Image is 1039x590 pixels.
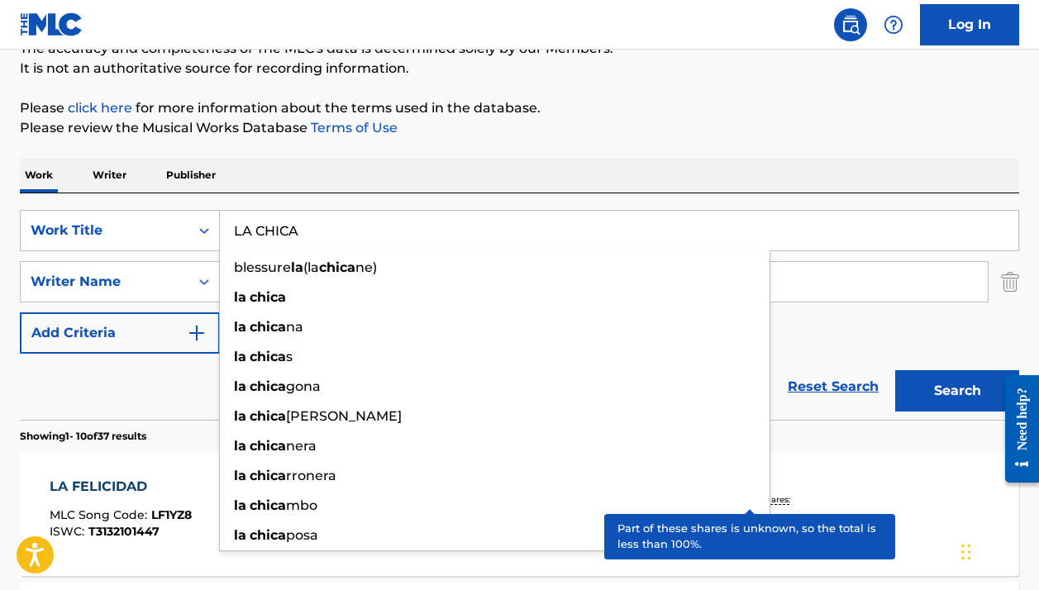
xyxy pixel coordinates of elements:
[187,323,207,343] img: 9d2ae6d4665cec9f34b9.svg
[250,349,286,364] strong: chica
[841,15,860,35] img: search
[250,527,286,543] strong: chica
[355,259,377,275] span: ne)
[234,319,246,335] strong: la
[956,511,1039,590] iframe: Chat Widget
[151,507,192,522] span: LF1YZ8
[20,429,146,444] p: Showing 1 - 10 of 37 results
[234,438,246,454] strong: la
[50,524,88,539] span: ISWC :
[286,319,303,335] span: na
[250,378,286,394] strong: chica
[286,378,321,394] span: gona
[834,8,867,41] a: Public Search
[286,438,317,454] span: nera
[234,408,246,424] strong: la
[68,100,132,116] a: click here
[250,408,286,424] strong: chica
[250,468,286,483] strong: chica
[250,289,286,305] strong: chica
[286,497,317,513] span: mbo
[234,527,246,543] strong: la
[319,259,355,275] strong: chica
[234,378,246,394] strong: la
[234,497,246,513] strong: la
[1001,261,1019,302] img: Delete Criterion
[20,312,220,354] button: Add Criteria
[20,452,1019,576] a: LA FELICIDADMLC Song Code:LF1YZ8ISWC:T3132101447Writers (1)[PERSON_NAME]Recording Artists (13)[PE...
[234,289,246,305] strong: la
[779,369,887,405] a: Reset Search
[884,15,903,35] img: help
[20,118,1019,138] p: Please review the Musical Works Database
[234,259,291,275] span: blessure
[920,4,1019,45] a: Log In
[895,370,1019,412] button: Search
[250,319,286,335] strong: chica
[20,12,83,36] img: MLC Logo
[993,359,1039,500] iframe: Resource Center
[50,507,151,522] span: MLC Song Code :
[250,438,286,454] strong: chica
[291,259,303,275] strong: la
[161,158,221,193] p: Publisher
[234,349,246,364] strong: la
[234,468,246,483] strong: la
[20,158,58,193] p: Work
[877,8,910,41] div: Help
[20,59,1019,79] p: It is not an authoritative source for recording information.
[286,468,336,483] span: rronera
[20,210,1019,420] form: Search Form
[50,477,192,497] div: LA FELICIDAD
[250,497,286,513] strong: chica
[286,408,402,424] span: [PERSON_NAME]
[961,527,971,577] div: Drag
[20,98,1019,118] p: Please for more information about the terms used in the database.
[31,272,179,292] div: Writer Name
[286,349,293,364] span: s
[88,158,131,193] p: Writer
[307,120,398,136] a: Terms of Use
[286,527,318,543] span: posa
[88,524,160,539] span: T3132101447
[303,259,319,275] span: (la
[31,221,179,240] div: Work Title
